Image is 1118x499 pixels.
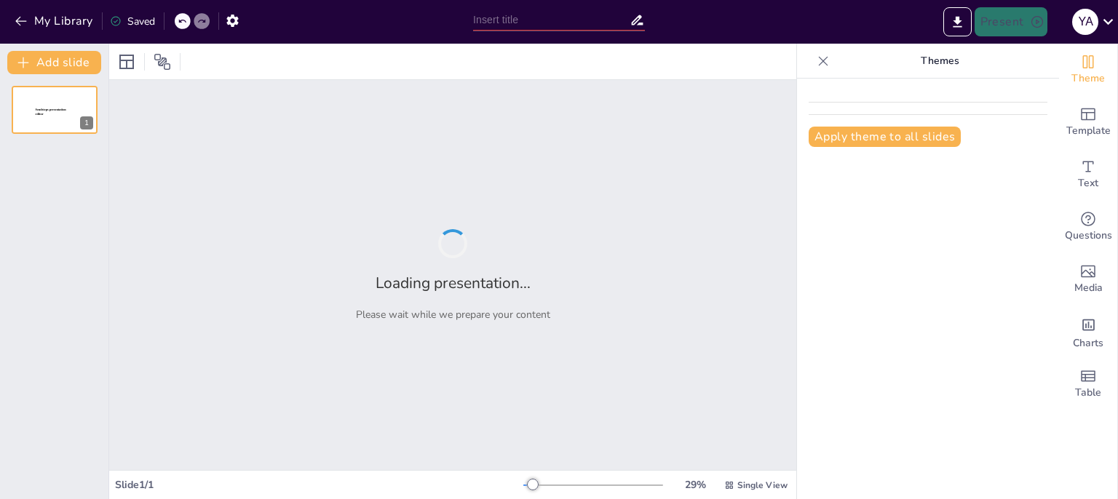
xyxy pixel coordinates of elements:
[809,127,961,147] button: Apply theme to all slides
[1059,44,1117,96] div: Change the overall theme
[1059,306,1117,358] div: Add charts and graphs
[1074,280,1103,296] span: Media
[1059,148,1117,201] div: Add text boxes
[110,15,155,28] div: Saved
[11,9,99,33] button: My Library
[1072,9,1098,35] div: y a
[1073,335,1103,351] span: Charts
[1066,123,1111,139] span: Template
[835,44,1044,79] p: Themes
[80,116,93,129] div: 1
[975,7,1047,36] button: Present
[473,9,630,31] input: Insert title
[1075,385,1101,401] span: Table
[1059,358,1117,410] div: Add a table
[1065,228,1112,244] span: Questions
[1059,253,1117,306] div: Add images, graphics, shapes or video
[115,478,523,492] div: Slide 1 / 1
[737,479,788,491] span: Single View
[1059,96,1117,148] div: Add ready made slides
[1072,7,1098,36] button: y a
[154,53,171,71] span: Position
[12,86,98,134] div: Sendsteps presentation editor1
[376,273,531,293] h2: Loading presentation...
[36,108,66,116] span: Sendsteps presentation editor
[7,51,101,74] button: Add slide
[356,308,550,322] p: Please wait while we prepare your content
[1059,201,1117,253] div: Get real-time input from your audience
[1078,175,1098,191] span: Text
[115,50,138,73] div: Layout
[943,7,972,36] button: Export to PowerPoint
[1071,71,1105,87] span: Theme
[678,478,713,492] div: 29 %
